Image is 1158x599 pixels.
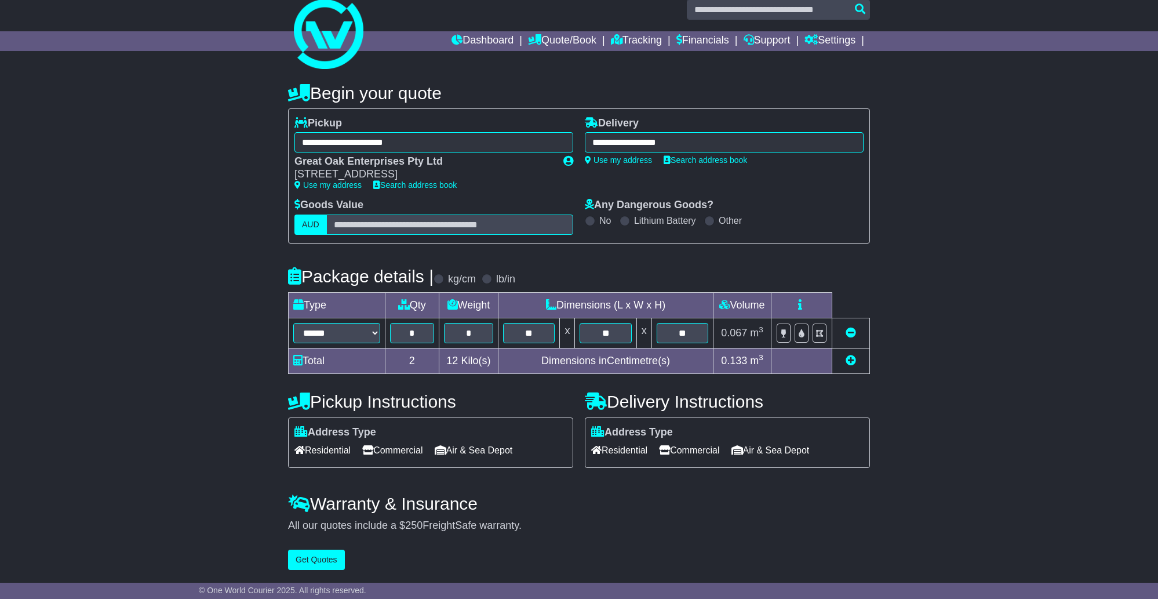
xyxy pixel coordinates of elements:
label: Pickup [294,117,342,130]
span: Air & Sea Depot [731,441,810,459]
td: Volume [713,292,771,318]
a: Remove this item [846,327,856,339]
span: Commercial [659,441,719,459]
td: Dimensions (L x W x H) [498,292,713,318]
h4: Pickup Instructions [288,392,573,411]
label: Address Type [591,426,673,439]
div: Great Oak Enterprises Pty Ltd [294,155,552,168]
h4: Warranty & Insurance [288,494,870,513]
td: Qty [385,292,439,318]
a: Use my address [585,155,652,165]
a: Quote/Book [528,31,596,51]
label: Other [719,215,742,226]
label: Address Type [294,426,376,439]
label: Delivery [585,117,639,130]
span: 12 [446,355,458,366]
a: Add new item [846,355,856,366]
span: Air & Sea Depot [435,441,513,459]
td: Total [289,348,385,373]
a: Search address book [664,155,747,165]
label: AUD [294,215,327,235]
span: 0.133 [721,355,747,366]
h4: Begin your quote [288,84,870,103]
a: Tracking [611,31,662,51]
a: Use my address [294,180,362,190]
span: 250 [405,520,423,531]
td: Kilo(s) [439,348,498,373]
td: x [560,318,575,348]
td: Weight [439,292,498,318]
a: Search address book [373,180,457,190]
div: All our quotes include a $ FreightSafe warranty. [288,520,870,532]
sup: 3 [759,353,763,362]
span: Residential [294,441,351,459]
button: Get Quotes [288,550,345,570]
label: Lithium Battery [634,215,696,226]
h4: Delivery Instructions [585,392,870,411]
label: No [599,215,611,226]
label: lb/in [496,273,515,286]
sup: 3 [759,325,763,334]
td: 2 [385,348,439,373]
td: x [636,318,651,348]
label: Any Dangerous Goods? [585,199,713,212]
label: kg/cm [448,273,476,286]
td: Dimensions in Centimetre(s) [498,348,713,373]
a: Financials [676,31,729,51]
td: Type [289,292,385,318]
span: Residential [591,441,647,459]
span: m [750,327,763,339]
label: Goods Value [294,199,363,212]
span: m [750,355,763,366]
a: Settings [804,31,855,51]
a: Support [744,31,791,51]
div: [STREET_ADDRESS] [294,168,552,181]
span: © One World Courier 2025. All rights reserved. [199,586,366,595]
span: 0.067 [721,327,747,339]
h4: Package details | [288,267,434,286]
a: Dashboard [451,31,514,51]
span: Commercial [362,441,423,459]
